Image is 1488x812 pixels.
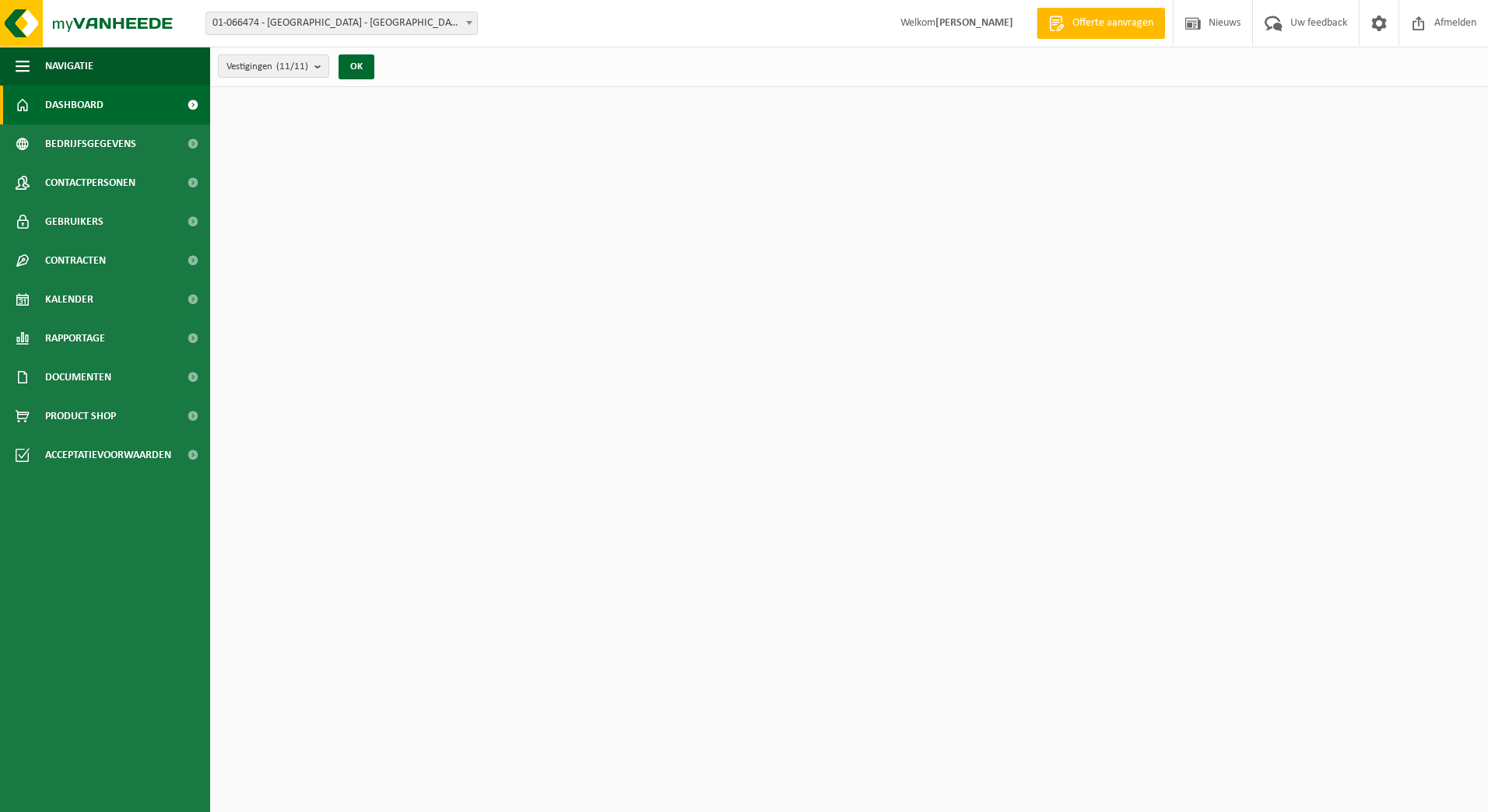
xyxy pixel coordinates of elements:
[276,61,308,72] count: (11/11)
[205,12,478,35] span: 01-066474 - STORA ENSO LANGERBRUGGE - GENT
[339,54,374,79] button: OK
[1069,16,1157,31] span: Offerte aanvragen
[45,319,105,358] span: Rapportage
[218,54,329,78] button: Vestigingen(11/11)
[45,124,136,163] span: Bedrijfsgegevens
[45,47,93,86] span: Navigatie
[45,397,116,436] span: Product Shop
[226,55,308,79] span: Vestigingen
[206,12,477,34] span: 01-066474 - STORA ENSO LANGERBRUGGE - GENT
[45,163,135,202] span: Contactpersonen
[45,202,104,241] span: Gebruikers
[1037,8,1165,39] a: Offerte aanvragen
[935,17,1013,29] strong: [PERSON_NAME]
[45,86,104,124] span: Dashboard
[45,280,93,319] span: Kalender
[45,241,106,280] span: Contracten
[45,358,111,397] span: Documenten
[45,436,171,474] span: Acceptatievoorwaarden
